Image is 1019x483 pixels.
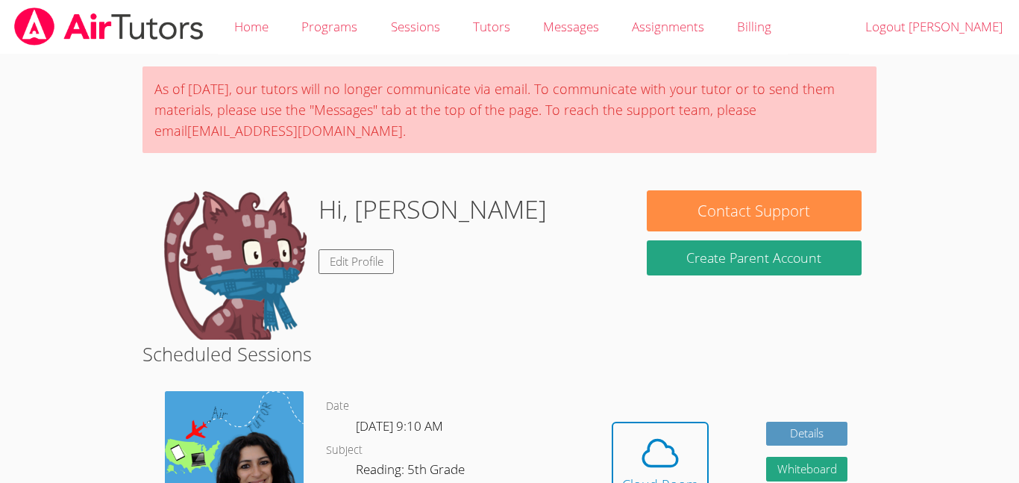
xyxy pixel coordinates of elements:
img: default.png [157,190,307,340]
div: As of [DATE], our tutors will no longer communicate via email. To communicate with your tutor or ... [142,66,877,153]
span: [DATE] 9:10 AM [356,417,443,434]
img: airtutors_banner-c4298cdbf04f3fff15de1276eac7730deb9818008684d7c2e4769d2f7ddbe033.png [13,7,205,46]
span: Messages [543,18,599,35]
dt: Date [326,397,349,416]
button: Contact Support [647,190,862,231]
a: Edit Profile [319,249,395,274]
dt: Subject [326,441,363,460]
h1: Hi, [PERSON_NAME] [319,190,547,228]
button: Create Parent Account [647,240,862,275]
button: Whiteboard [766,457,848,482]
h2: Scheduled Sessions [142,340,877,368]
a: Details [766,422,848,446]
